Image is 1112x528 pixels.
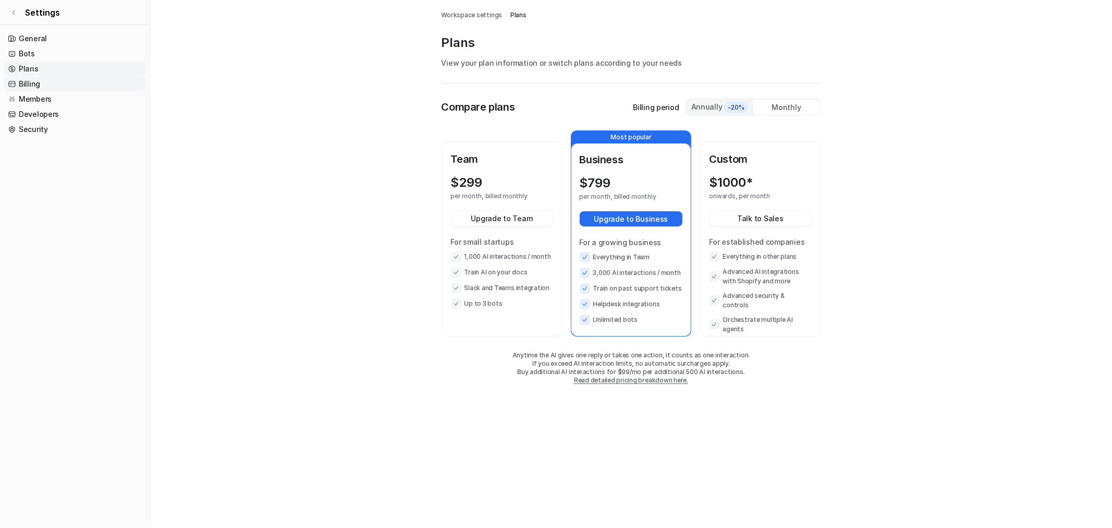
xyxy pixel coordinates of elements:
[451,236,553,247] p: For small startups
[451,298,553,309] li: Up to 3 bots
[724,102,748,113] span: -20%
[580,299,683,309] li: Helpdesk integrations
[4,62,145,76] a: Plans
[709,211,811,226] button: Talk to Sales
[580,176,611,190] p: $ 799
[580,211,683,226] button: Upgrade to Business
[580,268,683,278] li: 3,000 AI interactions / month
[4,92,145,106] a: Members
[709,151,811,167] p: Custom
[442,359,821,368] p: If you exceed AI interaction limits, no automatic surcharges apply.
[451,211,553,226] button: Upgrade to Team
[4,31,145,46] a: General
[442,57,821,68] p: View your plan information or switch plans according to your needs
[510,10,527,20] a: Plans
[633,102,679,113] p: Billing period
[442,34,821,51] p: Plans
[709,175,753,190] p: $ 1000*
[4,77,145,91] a: Billing
[4,107,145,122] a: Developers
[709,192,792,200] p: onwards, per month
[4,46,145,61] a: Bots
[442,10,503,20] a: Workspace settings
[709,236,811,247] p: For established companies
[580,315,683,325] li: Unlimited bots
[4,122,145,137] a: Security
[451,192,534,200] p: per month, billed monthly
[580,193,664,201] p: per month, billed monthly
[691,101,749,113] div: Annually
[571,131,691,143] p: Most popular
[709,251,811,262] li: Everything in other plans
[451,267,553,278] li: Train AI on your docs
[709,291,811,310] li: Advanced security & controls
[580,283,683,294] li: Train on past support tickets
[442,351,821,359] p: Anytime the AI gives one reply or takes one action, it counts as one interaction.
[709,315,811,334] li: Orchestrate multiple AI agents
[25,6,60,19] span: Settings
[442,99,515,115] p: Compare plans
[505,10,507,20] span: /
[580,152,683,167] p: Business
[451,251,553,262] li: 1,000 AI interactions / month
[574,376,688,384] a: Read detailed pricing breakdown here.
[451,175,483,190] p: $ 299
[580,237,683,248] p: For a growing business
[442,368,821,376] p: Buy additional AI interactions for $99/mo per additional 500 AI interactions.
[709,267,811,286] li: Advanced AI integrations with Shopify and more
[451,283,553,293] li: Slack and Teams integration
[753,100,820,115] div: Monthly
[580,252,683,262] li: Everything in Team
[451,151,553,167] p: Team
